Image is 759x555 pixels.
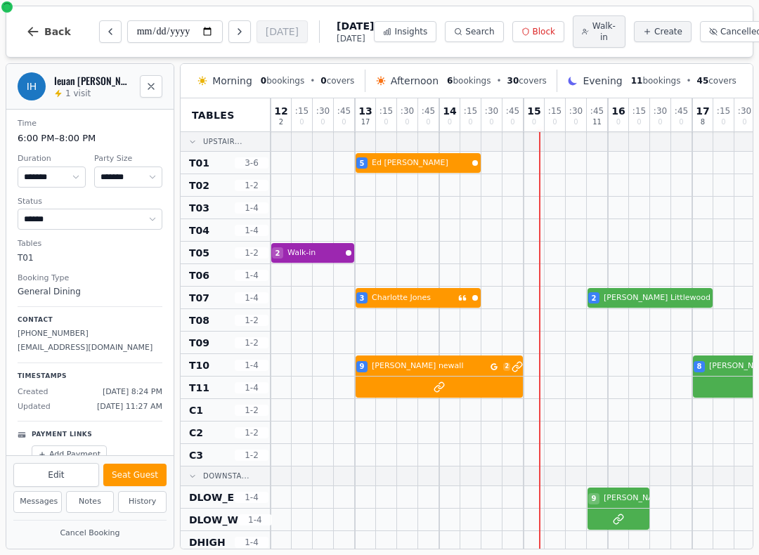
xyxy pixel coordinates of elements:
[189,513,238,527] span: DLOW_W
[527,106,540,116] span: 15
[235,337,268,348] span: 1 - 2
[654,107,667,115] span: : 30
[496,75,501,86] span: •
[189,535,226,549] span: DHIGH
[189,381,209,395] span: T11
[447,76,453,86] span: 6
[697,75,737,86] span: covers
[384,119,388,126] span: 0
[238,514,272,525] span: 1 - 4
[686,75,691,86] span: •
[99,20,122,43] button: Previous day
[18,238,162,250] dt: Tables
[507,76,519,86] span: 30
[32,445,107,464] button: Add Payment
[448,119,452,126] span: 0
[337,19,374,33] span: [DATE]
[337,107,351,115] span: : 45
[235,405,268,416] span: 1 - 2
[189,426,203,440] span: C2
[228,20,251,43] button: Next day
[235,537,268,548] span: 1 - 4
[360,293,365,303] span: 3
[18,72,46,100] div: IH
[616,119,621,126] span: 0
[465,26,494,37] span: Search
[445,21,503,42] button: Search
[18,372,162,381] p: Timestamps
[320,76,326,86] span: 0
[637,119,641,126] span: 0
[342,119,346,126] span: 0
[701,119,705,126] span: 8
[717,107,730,115] span: : 15
[235,247,268,259] span: 1 - 2
[697,361,702,372] span: 8
[189,156,209,170] span: T01
[32,430,92,440] p: Payment Links
[192,108,235,122] span: Tables
[507,75,547,86] span: covers
[372,157,469,169] span: Ed [PERSON_NAME]
[583,74,622,88] span: Evening
[573,15,625,48] button: Walk-in
[631,75,681,86] span: bookings
[118,491,167,513] button: History
[697,76,709,86] span: 45
[189,490,234,504] span: DLOW_E
[320,119,325,126] span: 0
[261,76,266,86] span: 0
[458,294,467,302] svg: Customer message
[189,178,209,192] span: T02
[742,119,746,126] span: 0
[189,223,209,237] span: T04
[189,246,209,260] span: T05
[261,75,304,86] span: bookings
[604,492,707,504] span: [PERSON_NAME] Food tour
[274,106,287,116] span: 12
[235,382,268,393] span: 1 - 4
[358,106,372,116] span: 13
[422,107,435,115] span: : 45
[18,386,48,398] span: Created
[189,201,209,215] span: T03
[13,463,99,487] button: Edit
[310,75,315,86] span: •
[611,106,625,116] span: 16
[394,26,427,37] span: Insights
[299,119,304,126] span: 0
[379,107,393,115] span: : 15
[721,119,725,126] span: 0
[235,270,268,281] span: 1 - 4
[360,361,365,372] span: 9
[18,131,162,145] dd: 6:00 PM – 8:00 PM
[447,75,491,86] span: bookings
[533,26,555,37] span: Block
[592,119,602,126] span: 11
[489,119,493,126] span: 0
[443,106,456,116] span: 14
[103,386,162,398] span: [DATE] 8:24 PM
[189,336,209,350] span: T09
[552,119,557,126] span: 0
[468,119,472,126] span: 0
[573,119,578,126] span: 0
[189,358,209,372] span: T10
[18,196,162,208] dt: Status
[65,88,91,99] span: 1 visit
[203,136,242,147] span: Upstair...
[103,464,167,486] button: Seat Guest
[189,291,209,305] span: T07
[316,107,330,115] span: : 30
[189,448,203,462] span: C3
[532,119,536,126] span: 0
[374,21,436,42] button: Insights
[275,248,280,259] span: 2
[401,107,414,115] span: : 30
[235,492,268,503] span: 1 - 4
[18,153,86,165] dt: Duration
[18,273,162,285] dt: Booking Type
[97,401,162,413] span: [DATE] 11:27 AM
[503,363,510,371] span: 2
[279,119,283,126] span: 2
